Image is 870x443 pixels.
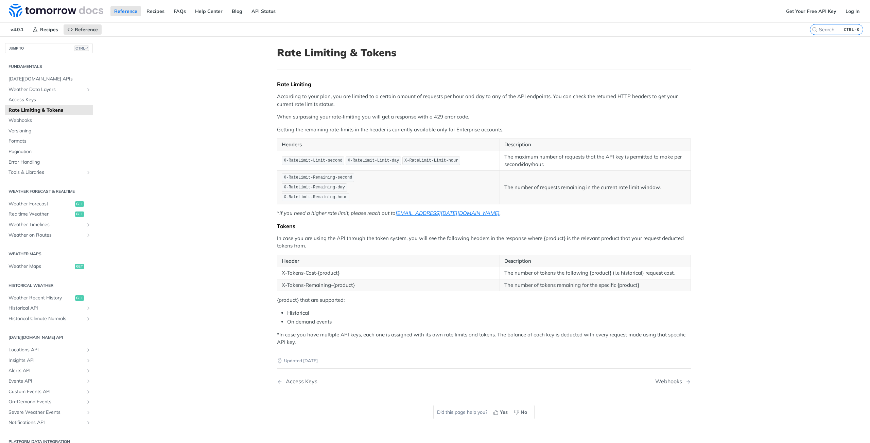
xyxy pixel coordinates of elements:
span: X-RateLimit-Remaining-second [284,175,352,180]
td: X-Tokens-Remaining-{product} [277,279,500,291]
p: *In case you have multiple API keys, each one is assigned with its own rate limits and tokens. Th... [277,331,691,346]
p: Description [504,141,686,149]
span: Reference [75,26,98,33]
a: Weather on RoutesShow subpages for Weather on Routes [5,230,93,240]
button: Show subpages for Weather on Routes [86,233,91,238]
button: Show subpages for Alerts API [86,368,91,373]
button: Show subpages for Tools & Libraries [86,170,91,175]
span: v4.0.1 [7,24,27,35]
kbd: CTRL-K [842,26,861,33]
a: Severe Weather EventsShow subpages for Severe Weather Events [5,407,93,418]
a: Insights APIShow subpages for Insights API [5,355,93,366]
span: Notifications API [8,419,84,426]
button: Show subpages for Historical Climate Normals [86,316,91,321]
a: Pagination [5,147,93,157]
a: Access Keys [5,95,93,105]
p: In case you are using the API through the token system, you will see the following headers in the... [277,235,691,250]
button: No [511,407,531,417]
span: Tools & Libraries [8,169,84,176]
span: Weather Recent History [8,295,73,301]
a: Locations APIShow subpages for Locations API [5,345,93,355]
li: Historical [287,309,691,317]
a: Recipes [143,6,168,16]
a: Weather Data LayersShow subpages for Weather Data Layers [5,85,93,95]
span: Weather Forecast [8,201,73,207]
span: Webhooks [8,117,91,124]
span: Historical API [8,305,84,312]
span: Realtime Weather [8,211,73,218]
span: get [75,264,84,269]
p: Headers [282,141,495,149]
span: X-RateLimit-Limit-second [284,158,343,163]
svg: Search [812,27,817,32]
td: X-Tokens-Cost-{product} [277,267,500,279]
a: Custom Events APIShow subpages for Custom Events API [5,387,93,397]
h2: Weather Forecast & realtime [5,188,93,195]
th: Description [500,255,691,267]
span: X-RateLimit-Remaining-hour [284,195,347,200]
a: Error Handling [5,157,93,167]
a: Formats [5,136,93,146]
a: Blog [228,6,246,16]
span: Pagination [8,148,91,155]
a: [EMAIL_ADDRESS][DATE][DOMAIN_NAME] [396,210,500,216]
span: X-RateLimit-Remaining-day [284,185,345,190]
span: Recipes [40,26,58,33]
a: Versioning [5,126,93,136]
span: get [75,211,84,217]
button: Show subpages for Weather Data Layers [86,87,91,92]
a: Recipes [29,24,62,35]
a: Weather Mapsget [5,261,93,272]
span: No [521,409,527,416]
button: JUMP TOCTRL-/ [5,43,93,53]
a: Webhooks [5,115,93,126]
button: Show subpages for Weather Timelines [86,222,91,227]
a: Notifications APIShow subpages for Notifications API [5,418,93,428]
span: Yes [500,409,508,416]
a: Log In [842,6,863,16]
a: Alerts APIShow subpages for Alerts API [5,366,93,376]
span: Weather Timelines [8,221,84,228]
span: Alerts API [8,367,84,374]
button: Show subpages for Insights API [86,358,91,363]
div: Webhooks [655,378,685,385]
span: X-RateLimit-Limit-hour [404,158,458,163]
p: {product} that are supported: [277,296,691,304]
h2: Fundamentals [5,63,93,70]
p: When surpassing your rate-limiting you will get a response with a 429 error code. [277,113,691,121]
h2: [DATE][DOMAIN_NAME] API [5,334,93,340]
td: The number of tokens the following {product} (i.e historical) request cost. [500,267,691,279]
a: Weather Forecastget [5,199,93,209]
div: Access Keys [282,378,317,385]
button: Show subpages for Custom Events API [86,389,91,394]
span: Rate Limiting & Tokens [8,107,91,114]
div: Rate Limiting [277,81,691,88]
button: Show subpages for Historical API [86,306,91,311]
span: Access Keys [8,96,91,103]
span: Locations API [8,347,84,353]
span: Versioning [8,128,91,134]
span: get [75,201,84,207]
a: Tools & LibrariesShow subpages for Tools & Libraries [5,167,93,178]
a: Previous Page: Access Keys [277,378,454,385]
a: Weather TimelinesShow subpages for Weather Timelines [5,220,93,230]
li: On demand events [287,318,691,326]
h1: Rate Limiting & Tokens [277,47,691,59]
p: According to your plan, you are limited to a certain amount of requests per hour and day to any o... [277,93,691,108]
span: Weather on Routes [8,232,84,239]
span: Historical Climate Normals [8,315,84,322]
span: CTRL-/ [74,45,89,51]
h2: Weather Maps [5,251,93,257]
a: Weather Recent Historyget [5,293,93,303]
a: API Status [248,6,279,16]
a: Events APIShow subpages for Events API [5,376,93,386]
button: Yes [491,407,511,417]
span: Weather Data Layers [8,86,84,93]
a: Realtime Weatherget [5,209,93,219]
a: FAQs [170,6,190,16]
span: Custom Events API [8,388,84,395]
p: The number of requests remaining in the current rate limit window. [504,184,686,191]
span: Insights API [8,357,84,364]
th: Header [277,255,500,267]
a: [DATE][DOMAIN_NAME] APIs [5,74,93,84]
